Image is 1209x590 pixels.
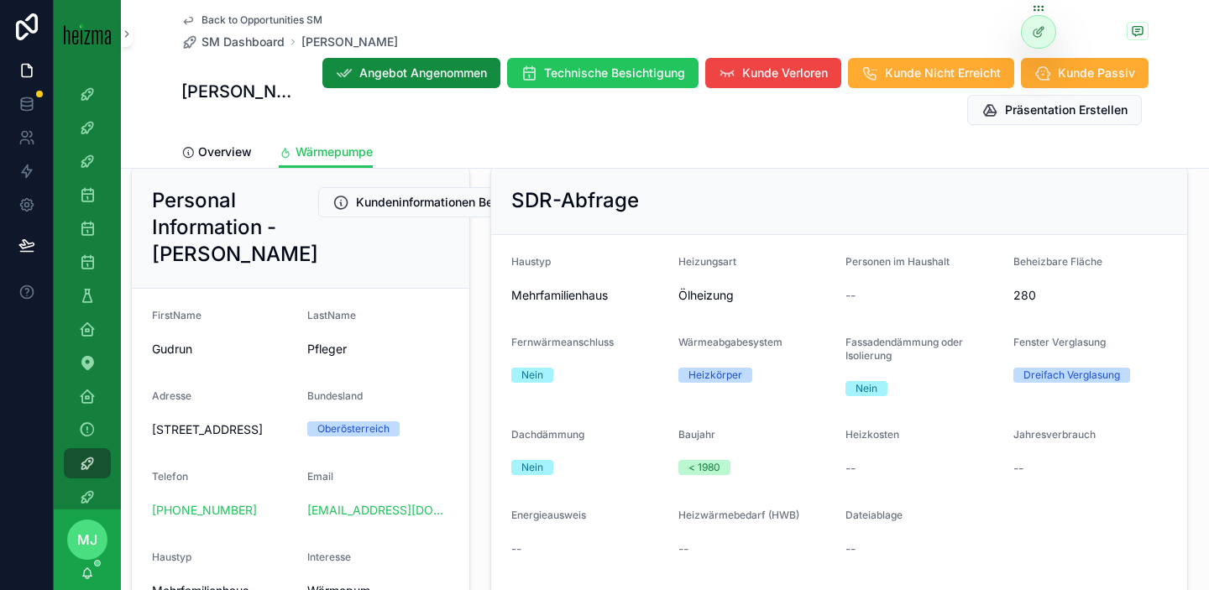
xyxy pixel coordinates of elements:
[152,341,294,358] span: Gudrun
[359,65,487,81] span: Angebot Angenommen
[521,460,543,475] div: Nein
[511,540,521,557] span: --
[307,502,449,519] a: [EMAIL_ADDRESS][DOMAIN_NAME]
[198,144,252,160] span: Overview
[201,13,322,27] span: Back to Opportunities SM
[511,255,551,268] span: Haustyp
[152,551,191,563] span: Haustyp
[544,65,685,81] span: Technische Besichtigung
[77,530,97,550] span: MJ
[181,13,322,27] a: Back to Opportunities SM
[845,540,856,557] span: --
[307,551,351,563] span: Interesse
[1013,336,1106,348] span: Fenster Verglasung
[1005,102,1128,118] span: Präsentation Erstellen
[152,502,257,519] a: [PHONE_NUMBER]
[967,95,1142,125] button: Präsentation Erstellen
[1021,58,1149,88] button: Kunde Passiv
[307,470,333,483] span: Email
[1013,255,1102,268] span: Beheizbare Fläche
[511,187,639,214] h2: SDR-Abfrage
[678,336,782,348] span: Wärmeabgabesystem
[54,67,121,509] div: scrollable content
[511,428,584,441] span: Dachdämmung
[848,58,1014,88] button: Kunde Nicht Erreicht
[678,509,799,521] span: Heizwärmebedarf (HWB)
[507,58,699,88] button: Technische Besichtigung
[678,287,832,304] span: Ölheizung
[678,255,736,268] span: Heizungsart
[845,255,950,268] span: Personen im Haushalt
[845,460,856,477] span: --
[317,421,390,436] div: Oberösterreich
[318,187,553,217] button: Kundeninformationen Bearbeiten
[64,23,111,44] img: App logo
[742,65,828,81] span: Kunde Verloren
[678,428,715,441] span: Baujahr
[1023,368,1120,383] div: Dreifach Verglasung
[885,65,1001,81] span: Kunde Nicht Erreicht
[307,341,449,358] span: Pfleger
[322,58,500,88] button: Angebot Angenommen
[296,144,373,160] span: Wärmepumpe
[152,187,318,268] h2: Personal Information - [PERSON_NAME]
[1013,287,1167,304] span: 280
[845,428,899,441] span: Heizkosten
[356,194,539,211] span: Kundeninformationen Bearbeiten
[511,509,586,521] span: Energieausweis
[152,309,201,321] span: FirstName
[845,509,903,521] span: Dateiablage
[688,460,720,475] div: < 1980
[301,34,398,50] a: [PERSON_NAME]
[845,336,963,362] span: Fassadendämmung oder Isolierung
[307,389,363,402] span: Bundesland
[511,287,665,304] span: Mehrfamilienhaus
[181,137,252,170] a: Overview
[181,34,285,50] a: SM Dashboard
[521,368,543,383] div: Nein
[1058,65,1135,81] span: Kunde Passiv
[1013,460,1023,477] span: --
[181,80,296,103] h1: [PERSON_NAME]
[678,540,688,557] span: --
[511,336,614,348] span: Fernwärmeanschluss
[152,470,188,483] span: Telefon
[688,368,742,383] div: Heizkörper
[152,389,191,402] span: Adresse
[845,287,856,304] span: --
[705,58,841,88] button: Kunde Verloren
[856,381,877,396] div: Nein
[201,34,285,50] span: SM Dashboard
[1013,428,1096,441] span: Jahresverbrauch
[152,421,294,438] span: [STREET_ADDRESS]
[307,309,356,321] span: LastName
[279,137,373,169] a: Wärmepumpe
